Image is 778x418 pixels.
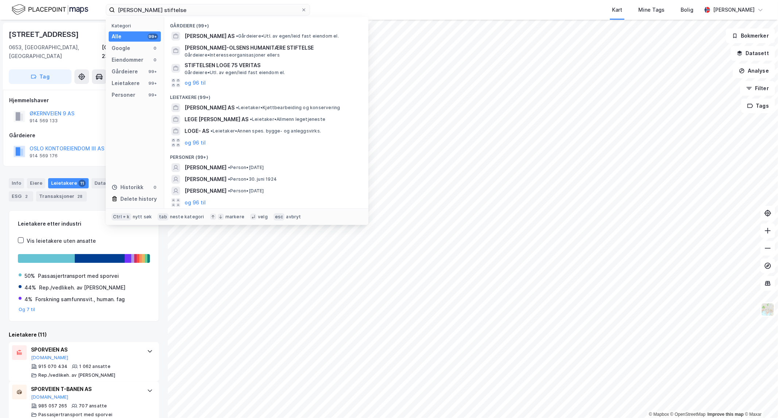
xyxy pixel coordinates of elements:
a: Improve this map [708,412,744,417]
div: 99+ [148,69,158,74]
div: Google [112,44,130,53]
span: • [250,116,252,122]
div: SPORVEIEN T-BANEN AS [31,385,140,394]
span: Leietaker • Allmenn legetjeneste [250,116,325,122]
div: 915 070 434 [38,364,67,369]
div: 99+ [148,34,158,39]
span: LOGE- AS [185,127,209,135]
span: Leietaker • Annen spes. bygge- og anleggsvirks. [210,128,321,134]
iframe: Chat Widget [742,383,778,418]
div: 50% [24,272,35,280]
div: Mine Tags [638,5,665,14]
span: Leietaker • Kjøttbearbeiding og konservering [236,105,340,111]
span: • [236,33,238,39]
span: [PERSON_NAME] AS [185,103,235,112]
button: Og 7 til [19,307,35,312]
span: [PERSON_NAME] [185,163,227,172]
div: [PERSON_NAME] [713,5,755,14]
div: 44% [24,283,36,292]
div: 0 [152,184,158,190]
div: Hjemmelshaver [9,96,159,105]
div: tab [158,213,169,220]
div: Leietakere [48,178,89,188]
div: Gårdeiere [112,67,138,76]
div: neste kategori [170,214,204,220]
div: Gårdeiere [9,131,159,140]
img: logo.f888ab2527a4732fd821a326f86c7f29.svg [12,3,88,16]
img: Z [761,303,775,317]
div: Vis leietakere uten ansatte [27,237,96,245]
button: og 96 til [185,198,206,207]
div: Kart [612,5,622,14]
span: Gårdeiere • Utl. av egen/leid fast eiendom el. [185,70,285,76]
div: Passasjertransport med sporvei [38,272,119,280]
span: • [228,165,230,170]
div: Passasjertransport med sporvei [38,412,112,418]
div: 4% [24,295,32,304]
div: Personer (99+) [164,149,368,162]
div: markere [225,214,244,220]
span: • [236,105,238,110]
div: Rep./vedlikeh. av [PERSON_NAME] [39,283,125,292]
div: ESG [9,191,33,202]
div: [STREET_ADDRESS] [9,28,80,40]
div: Alle [112,32,121,41]
div: Kontrollprogram for chat [742,383,778,418]
div: 985 057 265 [38,403,67,409]
span: LEGE [PERSON_NAME] AS [185,115,248,124]
div: 2 [23,193,30,200]
div: 914 569 176 [30,153,58,159]
div: Info [9,178,24,188]
div: 99+ [148,92,158,98]
div: Bolig [681,5,693,14]
div: Rep./vedlikeh. av [PERSON_NAME] [38,372,115,378]
div: 707 ansatte [79,403,107,409]
div: Gårdeiere (99+) [164,17,368,30]
button: Tag [9,69,71,84]
span: • [228,188,230,193]
span: Gårdeiere • Interesseorganisasjoner ellers [185,52,280,58]
span: STIFTELSEN LOGE 75 VERITAS [185,61,360,70]
div: Leietakere (11) [9,330,159,339]
button: og 96 til [185,138,206,147]
span: [PERSON_NAME]-OLSENS HUMANITÆRE STIFTELSE [185,43,360,52]
span: [PERSON_NAME] [185,187,227,195]
div: Historikk [112,183,143,192]
div: Delete history [120,195,157,203]
div: 0653, [GEOGRAPHIC_DATA], [GEOGRAPHIC_DATA] [9,43,102,61]
div: 0 [152,57,158,63]
div: SPORVEIEN AS [31,345,140,354]
div: Transaksjoner [36,191,87,202]
button: Tags [741,99,775,113]
span: Person • [DATE] [228,188,264,194]
span: • [210,128,213,134]
span: [PERSON_NAME] AS [185,32,235,41]
div: Leietakere etter industri [18,219,150,228]
div: Ctrl + k [112,213,131,220]
div: Leietakere (99+) [164,89,368,102]
span: [PERSON_NAME] [185,175,227,184]
span: Person • 30. juni 1924 [228,176,277,182]
button: [DOMAIN_NAME] [31,355,69,361]
div: 11 [78,180,86,187]
span: • [228,176,230,182]
div: avbryt [286,214,301,220]
div: Personer [112,91,135,99]
div: Kategori [112,23,161,28]
div: Datasett [92,178,128,188]
span: Person • [DATE] [228,165,264,170]
div: Leietakere [112,79,140,88]
button: Filter [740,81,775,96]
a: Mapbox [649,412,669,417]
button: Datasett [731,46,775,61]
div: 914 569 133 [30,118,58,124]
div: 28 [76,193,84,200]
button: Analyse [733,64,775,78]
div: esc [274,213,285,220]
div: velg [258,214,268,220]
button: og 96 til [185,78,206,87]
div: 99+ [148,80,158,86]
div: nytt søk [133,214,152,220]
input: Søk på adresse, matrikkel, gårdeiere, leietakere eller personer [115,4,301,15]
div: 0 [152,45,158,51]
